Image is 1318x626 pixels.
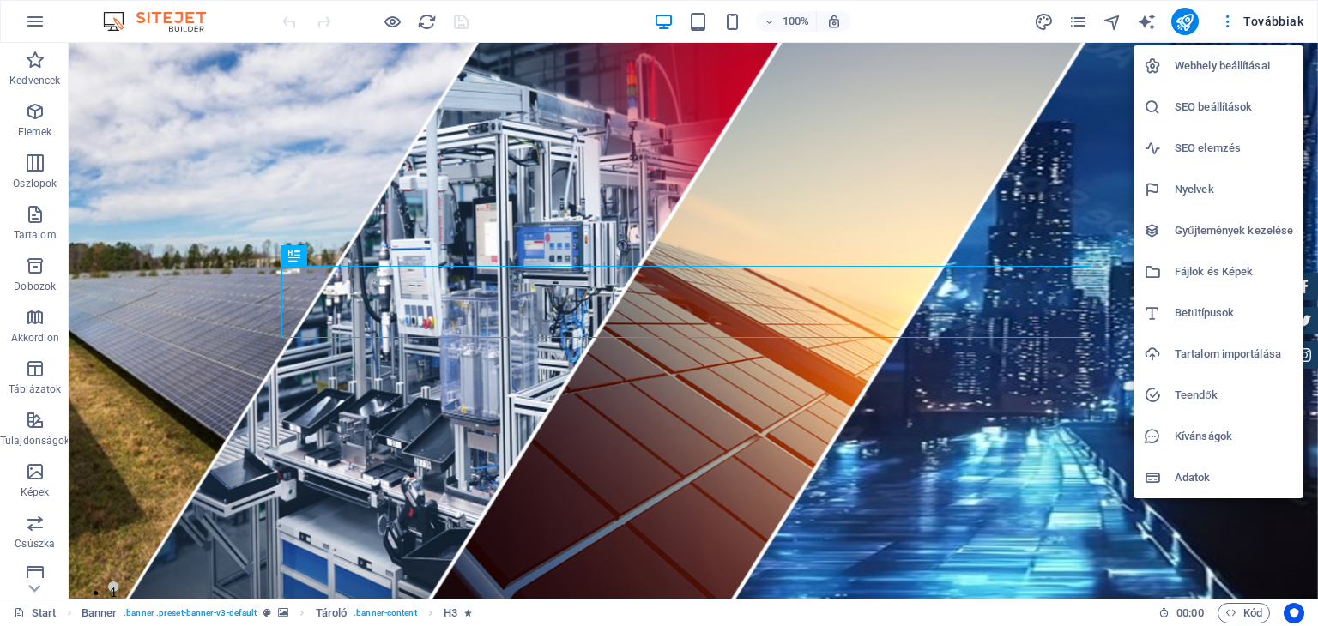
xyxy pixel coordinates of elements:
h6: Nyelvek [1175,179,1293,200]
h6: Adatok [1175,467,1293,488]
h6: Webhely beállításai [1175,56,1293,76]
h6: Fájlok és Képek [1175,262,1293,282]
h6: Betűtípusok [1175,303,1293,323]
h6: Kívánságok [1175,426,1293,447]
h6: SEO elemzés [1175,138,1293,159]
h6: SEO beállítások [1175,97,1293,117]
h6: Teendők [1175,385,1293,406]
h6: Tartalom importálása [1175,344,1293,364]
h6: Gyűjtemények kezelése [1175,220,1293,241]
button: 1 [39,539,50,549]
